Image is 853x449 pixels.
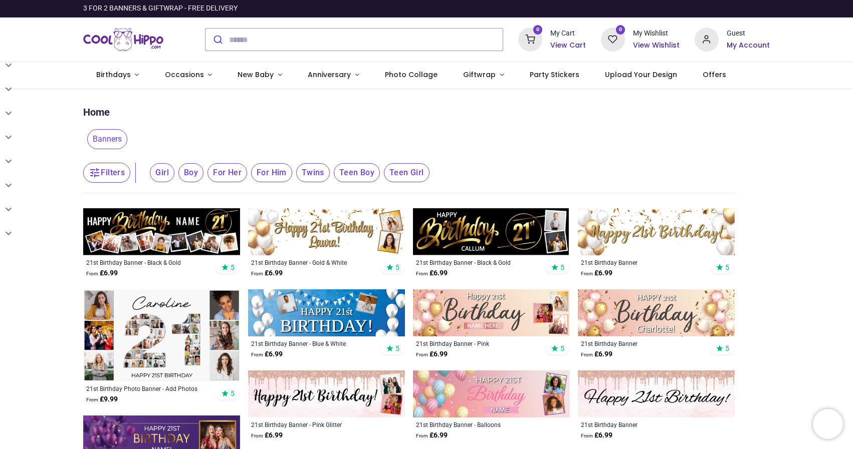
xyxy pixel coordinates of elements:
[727,41,770,51] a: My Account
[416,352,428,357] span: From
[384,163,430,182] span: Teen Girl
[416,268,448,278] strong: £ 6.99
[248,289,405,336] img: Personalised Happy 21st Birthday Banner - Blue & White - 2 Photo Upload
[83,163,130,183] button: Filters
[578,289,735,336] img: Happy 21st Birthday Banner - Pink & Gold Balloons
[251,163,292,182] span: For Him
[225,62,295,88] a: New Baby
[416,433,428,438] span: From
[703,70,726,80] span: Offers
[205,29,229,51] button: Submit
[87,129,127,149] span: Banners
[581,271,593,276] span: From
[413,370,570,417] img: Personalised Happy 21st Birthday Banner - Balloons - Custom Name & 2 Photo Upload
[231,263,235,272] span: 5
[251,430,283,440] strong: £ 6.99
[83,26,163,54] img: Cool Hippo
[581,433,593,438] span: From
[601,35,625,43] a: 0
[251,271,263,276] span: From
[251,352,263,357] span: From
[416,430,448,440] strong: £ 6.99
[231,389,235,398] span: 5
[86,271,98,276] span: From
[83,289,240,381] img: Personalised 21st Birthday Photo Banner - Add Photos - Custom Text
[83,105,110,119] a: Home
[413,289,570,336] img: Personalised Happy 21st Birthday Banner - Pink - Custom Name & 3 Photo Upload
[83,26,163,54] a: Logo of Cool Hippo
[581,420,702,428] a: 21st Birthday Banner
[308,70,351,80] span: Anniversary
[83,129,127,149] button: Banners
[581,349,612,359] strong: £ 6.99
[581,430,612,440] strong: £ 6.99
[251,258,372,266] a: 21st Birthday Banner - Gold & White Balloons
[605,70,677,80] span: Upload Your Design
[334,163,380,182] span: Teen Boy
[251,268,283,278] strong: £ 6.99
[395,344,399,353] span: 5
[559,4,770,14] iframe: Customer reviews powered by Trustpilot
[560,344,564,353] span: 5
[578,370,735,417] img: Happy 21st Birthday Banner - Pink Glitter
[385,70,438,80] span: Photo Collage
[581,268,612,278] strong: £ 6.99
[248,208,405,255] img: Personalised Happy 21st Birthday Banner - Gold & White Balloons - 2 Photo Upload
[530,70,579,80] span: Party Stickers
[86,258,207,266] a: 21st Birthday Banner - Black & Gold
[83,4,238,14] div: 3 FOR 2 BANNERS & GIFTWRAP - FREE DELIVERY
[413,208,570,255] img: Personalised Happy 21st Birthday Banner - Black & Gold - Custom Name & 2 Photo Upload
[86,394,118,404] strong: £ 9.99
[518,35,542,43] a: 0
[725,263,729,272] span: 5
[251,420,372,428] a: 21st Birthday Banner - Pink Glitter
[581,339,702,347] a: 21st Birthday Banner
[578,208,735,255] img: Happy 21st Birthday Banner - Gold & White Balloons
[238,70,274,80] span: New Baby
[150,163,174,182] span: Girl
[165,70,204,80] span: Occasions
[633,29,680,39] div: My Wishlist
[450,62,517,88] a: Giftwrap
[86,268,118,278] strong: £ 6.99
[248,370,405,417] img: Personalised Happy 21st Birthday Banner - Pink Glitter - 2 Photo Upload
[152,62,225,88] a: Occasions
[251,339,372,347] a: 21st Birthday Banner - Blue & White
[207,163,247,182] span: For Her
[560,263,564,272] span: 5
[633,41,680,51] a: View Wishlist
[416,258,537,266] a: 21st Birthday Banner - Black & Gold
[416,349,448,359] strong: £ 6.99
[83,62,152,88] a: Birthdays
[533,25,543,35] sup: 0
[178,163,203,182] span: Boy
[83,208,240,255] img: Personalised Happy 21st Birthday Banner - Black & Gold - Custom Name & 9 Photo Upload
[416,339,537,347] a: 21st Birthday Banner - Pink
[395,263,399,272] span: 5
[416,420,537,428] a: 21st Birthday Banner - Balloons
[581,258,702,266] a: 21st Birthday Banner
[727,29,770,39] div: Guest
[725,344,729,353] span: 5
[463,70,496,80] span: Giftwrap
[416,271,428,276] span: From
[86,384,207,392] a: 21st Birthday Photo Banner - Add Photos
[295,62,372,88] a: Anniversary
[550,41,586,51] a: View Cart
[96,70,131,80] span: Birthdays
[296,163,330,182] span: Twins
